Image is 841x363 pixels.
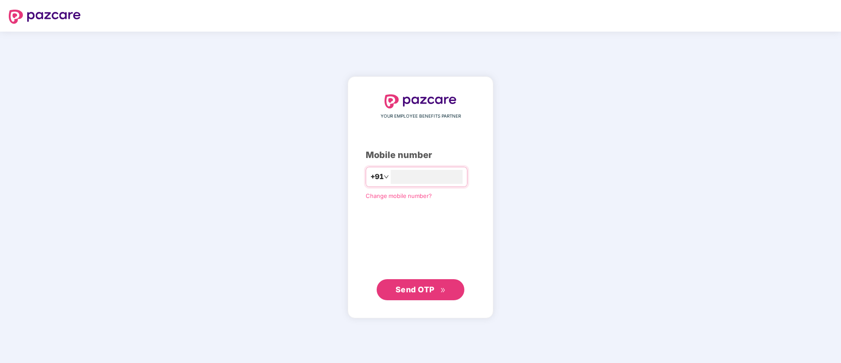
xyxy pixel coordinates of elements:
[366,148,475,162] div: Mobile number
[381,113,461,120] span: YOUR EMPLOYEE BENEFITS PARTNER
[385,94,456,108] img: logo
[377,279,464,300] button: Send OTPdouble-right
[366,192,432,199] a: Change mobile number?
[396,285,435,294] span: Send OTP
[384,174,389,180] span: down
[371,171,384,182] span: +91
[440,288,446,293] span: double-right
[9,10,81,24] img: logo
